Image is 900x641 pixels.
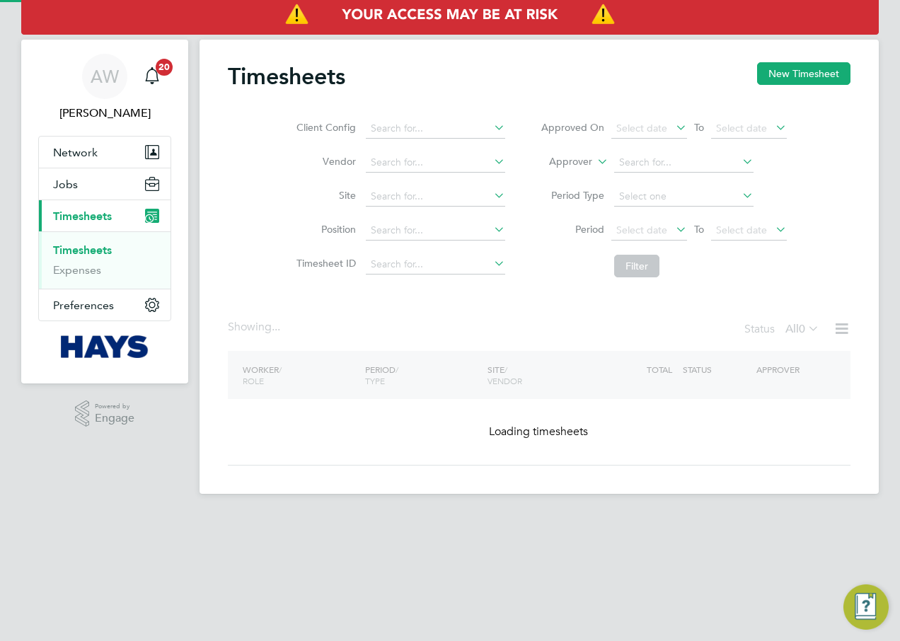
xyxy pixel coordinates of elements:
[53,146,98,159] span: Network
[91,67,119,86] span: AW
[366,255,505,275] input: Search for...
[53,243,112,257] a: Timesheets
[614,153,754,173] input: Search for...
[716,224,767,236] span: Select date
[541,121,604,134] label: Approved On
[53,299,114,312] span: Preferences
[272,320,280,334] span: ...
[75,400,135,427] a: Powered byEngage
[614,255,659,277] button: Filter
[690,118,708,137] span: To
[716,122,767,134] span: Select date
[541,189,604,202] label: Period Type
[757,62,850,85] button: New Timesheet
[228,320,283,335] div: Showing
[38,335,171,358] a: Go to home page
[366,187,505,207] input: Search for...
[228,62,345,91] h2: Timesheets
[38,54,171,122] a: AW[PERSON_NAME]
[95,412,134,425] span: Engage
[292,189,356,202] label: Site
[292,223,356,236] label: Position
[39,137,171,168] button: Network
[53,178,78,191] span: Jobs
[53,263,101,277] a: Expenses
[38,105,171,122] span: Alan Watts
[614,187,754,207] input: Select one
[616,122,667,134] span: Select date
[744,320,822,340] div: Status
[785,322,819,336] label: All
[39,200,171,231] button: Timesheets
[39,231,171,289] div: Timesheets
[616,224,667,236] span: Select date
[39,289,171,320] button: Preferences
[95,400,134,412] span: Powered by
[529,155,592,169] label: Approver
[292,257,356,270] label: Timesheet ID
[366,153,505,173] input: Search for...
[61,335,149,358] img: hays-logo-retina.png
[21,40,188,383] nav: Main navigation
[39,168,171,200] button: Jobs
[366,119,505,139] input: Search for...
[292,121,356,134] label: Client Config
[799,322,805,336] span: 0
[541,223,604,236] label: Period
[292,155,356,168] label: Vendor
[156,59,173,76] span: 20
[53,209,112,223] span: Timesheets
[366,221,505,241] input: Search for...
[138,54,166,99] a: 20
[843,584,889,630] button: Engage Resource Center
[690,220,708,238] span: To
